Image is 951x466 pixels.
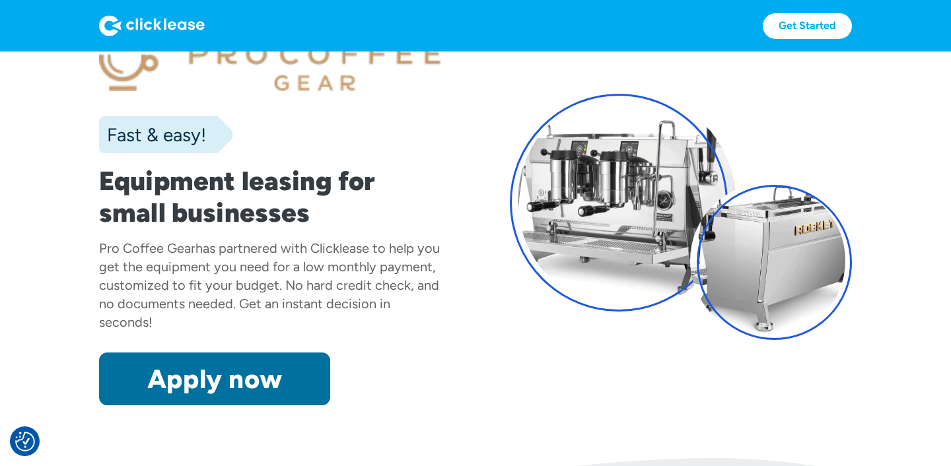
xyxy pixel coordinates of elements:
a: Get Started [763,13,852,39]
button: Consent Preferences [15,432,35,451]
div: Fast & easy! [99,121,206,148]
img: Revisit consent button [15,432,35,451]
img: Logo [99,15,205,36]
div: has partnered with Clicklease to help you get the equipment you need for a low monthly payment, c... [99,240,440,330]
a: Apply now [99,352,330,405]
h1: Equipment leasing for small businesses [99,165,441,228]
div: Pro Coffee Gear [99,240,195,256]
